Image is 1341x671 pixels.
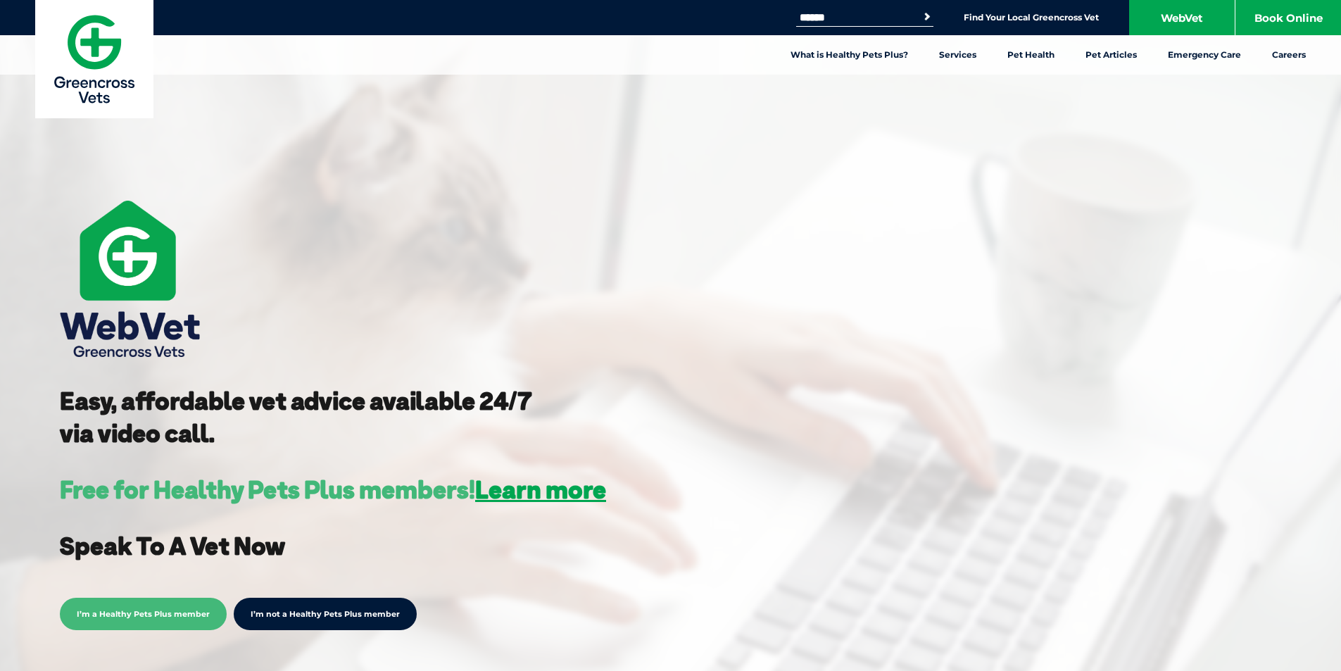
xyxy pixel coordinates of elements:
[60,477,606,502] h3: Free for Healthy Pets Plus members!
[60,530,285,561] strong: Speak To A Vet Now
[775,35,924,75] a: What is Healthy Pets Plus?
[924,35,992,75] a: Services
[964,12,1099,23] a: Find Your Local Greencross Vet
[60,385,532,449] strong: Easy, affordable vet advice available 24/7 via video call.
[1152,35,1257,75] a: Emergency Care
[1257,35,1321,75] a: Careers
[60,607,227,620] a: I’m a Healthy Pets Plus member
[234,598,417,630] a: I’m not a Healthy Pets Plus member
[920,10,934,24] button: Search
[992,35,1070,75] a: Pet Health
[475,474,606,505] a: Learn more
[60,598,227,630] span: I’m a Healthy Pets Plus member
[1070,35,1152,75] a: Pet Articles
